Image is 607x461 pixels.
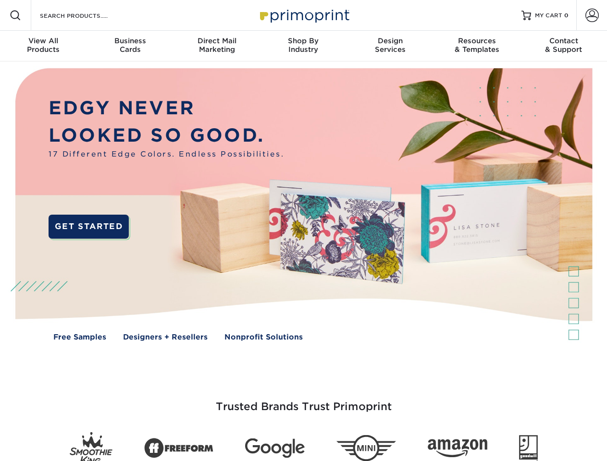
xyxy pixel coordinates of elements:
a: Shop ByIndustry [260,31,347,61]
img: Google [245,438,305,458]
span: 0 [564,12,569,19]
a: Contact& Support [520,31,607,61]
a: GET STARTED [49,215,129,239]
a: Resources& Templates [434,31,520,61]
a: Direct MailMarketing [173,31,260,61]
div: Services [347,36,434,54]
h3: Trusted Brands Trust Primoprint [23,377,585,425]
a: Designers + Resellers [123,332,208,343]
div: Cards [87,36,173,54]
a: Free Samples [53,332,106,343]
span: Direct Mail [173,36,260,45]
p: LOOKED SO GOOD. [49,122,284,149]
p: EDGY NEVER [49,95,284,122]
img: Amazon [428,439,487,458]
a: BusinessCards [87,31,173,61]
span: 17 Different Edge Colors. Endless Possibilities. [49,149,284,160]
span: Business [87,36,173,45]
div: & Support [520,36,607,54]
input: SEARCH PRODUCTS..... [39,10,133,21]
img: Primoprint [256,5,352,25]
span: Contact [520,36,607,45]
div: & Templates [434,36,520,54]
div: Industry [260,36,347,54]
div: Marketing [173,36,260,54]
span: MY CART [535,12,562,20]
img: Goodwill [519,435,538,461]
a: DesignServices [347,31,434,61]
span: Shop By [260,36,347,45]
a: Nonprofit Solutions [224,332,303,343]
span: Design [347,36,434,45]
span: Resources [434,36,520,45]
